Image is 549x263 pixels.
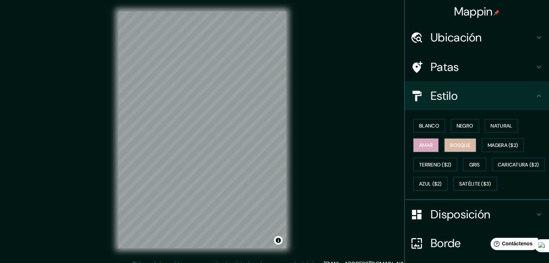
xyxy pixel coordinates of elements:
[431,207,490,222] font: Disposición
[431,88,458,103] font: Estilo
[451,119,479,133] button: Negro
[419,181,442,187] font: Azul ($2)
[405,229,549,258] div: Borde
[413,158,457,171] button: Terreno ($2)
[431,59,459,75] font: Patas
[274,236,283,245] button: Activar o desactivar atribución
[431,236,461,251] font: Borde
[457,122,474,129] font: Negro
[444,138,476,152] button: Bosque
[405,23,549,52] div: Ubicación
[469,161,480,168] font: Gris
[453,177,497,191] button: Satélite ($3)
[413,138,439,152] button: Amar
[492,158,545,171] button: Caricatura ($2)
[491,122,512,129] font: Natural
[405,200,549,229] div: Disposición
[419,142,433,148] font: Amar
[450,142,470,148] font: Bosque
[488,142,518,148] font: Madera ($2)
[405,53,549,81] div: Patas
[459,181,491,187] font: Satélite ($3)
[454,4,493,19] font: Mappin
[482,138,524,152] button: Madera ($2)
[485,235,541,255] iframe: Lanzador de widgets de ayuda
[463,158,486,171] button: Gris
[413,119,445,133] button: Blanco
[494,10,500,15] img: pin-icon.png
[419,161,452,168] font: Terreno ($2)
[485,119,518,133] button: Natural
[431,30,482,45] font: Ubicación
[419,122,439,129] font: Blanco
[413,177,448,191] button: Azul ($2)
[405,81,549,110] div: Estilo
[498,161,539,168] font: Caricatura ($2)
[118,12,286,248] canvas: Mapa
